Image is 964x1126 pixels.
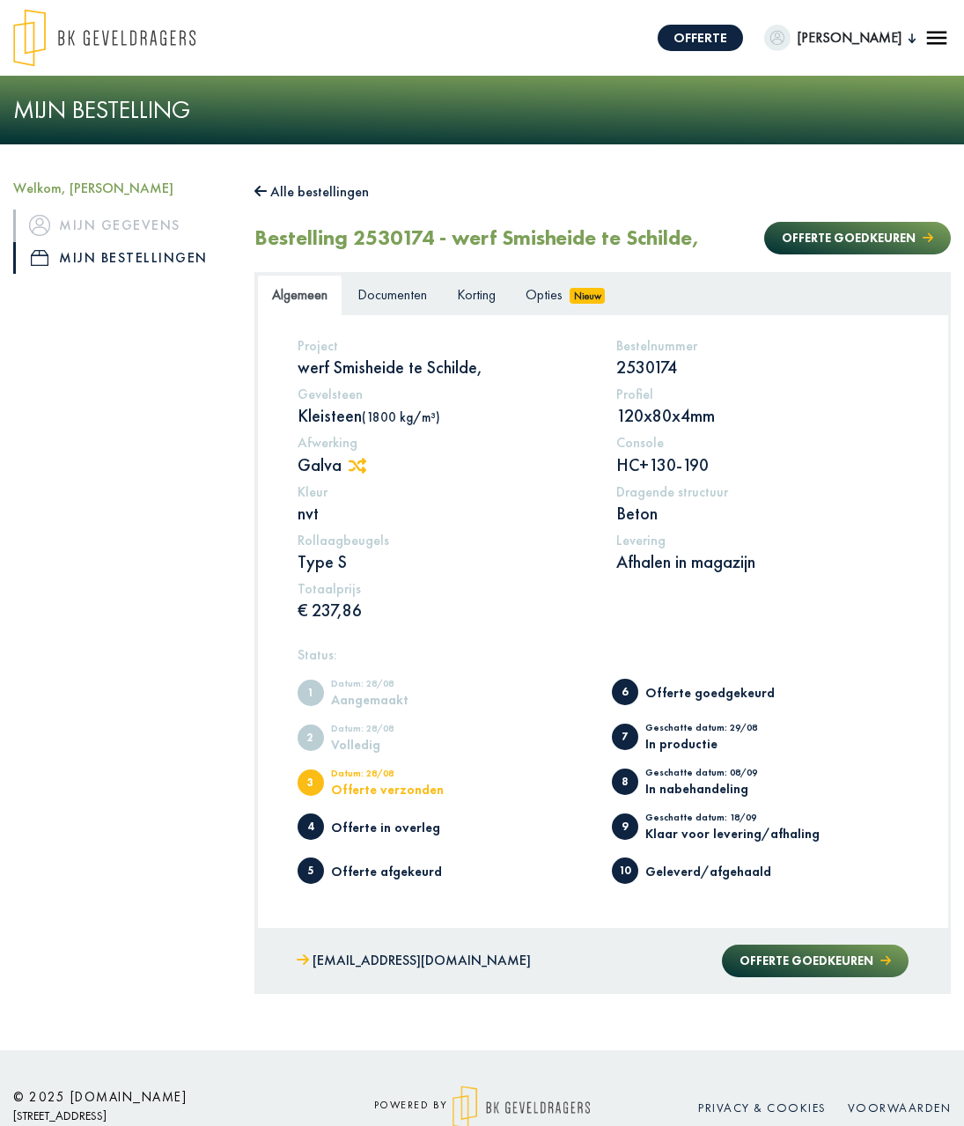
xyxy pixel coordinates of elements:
[616,532,909,548] h5: Levering
[570,288,606,304] span: Nieuw
[616,404,909,427] p: 120x80x4mm
[298,483,590,500] h5: Kleur
[298,502,590,525] p: nvt
[298,356,590,379] p: werf Smisheide te Schilde,
[29,215,50,236] img: icon
[616,483,909,500] h5: Dragende structuur
[298,646,909,663] h5: Status:
[298,404,590,427] p: Kleisteen
[254,225,699,251] h2: Bestelling 2530174 - werf Smisheide te Schilde,
[616,337,909,354] h5: Bestelnummer
[13,95,951,125] h1: Mijn bestelling
[331,783,476,796] div: Offerte verzonden
[612,679,638,705] span: Offerte goedgekeurd
[13,180,228,196] h5: Welkom, [PERSON_NAME]
[331,679,476,693] div: Datum: 28/08
[645,737,791,750] div: In productie
[645,865,791,878] div: Geleverd/afgehaald
[645,723,791,737] div: Geschatte datum: 29/08
[13,1089,308,1105] h6: © 2025 [DOMAIN_NAME]
[298,857,324,884] span: Offerte afgekeurd
[357,285,427,304] span: Documenten
[848,1100,952,1115] a: Voorwaarden
[298,386,590,402] h5: Gevelsteen
[645,686,791,699] div: Offerte goedgekeurd
[698,1100,827,1115] a: Privacy & cookies
[298,599,590,622] p: € 237,86
[298,680,324,706] span: Aangemaakt
[298,532,590,548] h5: Rollaagbeugels
[645,827,820,840] div: Klaar voor levering/afhaling
[298,580,590,597] h5: Totaalprijs
[645,782,791,795] div: In nabehandeling
[13,210,228,242] a: iconMijn gegevens
[658,25,743,51] a: Offerte
[331,738,476,751] div: Volledig
[612,857,638,884] span: Geleverd/afgehaald
[298,725,324,751] span: Volledig
[254,180,369,205] button: Alle bestellingen
[331,693,476,706] div: Aangemaakt
[616,453,909,476] p: HC+130-190
[298,550,590,573] p: Type S
[645,768,791,782] div: Geschatte datum: 08/09
[298,453,590,476] p: Galva
[13,9,195,67] img: logo
[612,813,638,840] span: Klaar voor levering/afhaling
[616,434,909,451] h5: Console
[764,25,916,51] button: [PERSON_NAME]
[297,948,531,974] a: [EMAIL_ADDRESS][DOMAIN_NAME]
[764,25,791,51] img: dummypic.png
[924,25,950,51] img: icon
[616,502,909,525] p: Beton
[764,222,951,254] button: Offerte goedkeuren
[331,724,476,738] div: Datum: 28/08
[722,945,909,977] button: Offerte goedkeuren
[616,550,909,573] p: Afhalen in magazijn
[923,24,951,52] button: Toggle navigation
[331,865,476,878] div: Offerte afgekeurd
[457,285,496,304] span: Korting
[331,769,476,783] div: Datum: 28/08
[257,275,948,315] ul: Tabs
[13,242,228,275] a: iconMijn bestellingen
[612,724,638,750] span: In productie
[616,386,909,402] h5: Profiel
[31,250,48,266] img: icon
[362,408,440,425] span: (1800 kg/m³)
[526,285,563,304] span: Opties
[298,337,590,354] h5: Project
[272,285,327,304] span: Algemeen
[298,434,590,451] h5: Afwerking
[616,356,909,379] p: 2530174
[298,813,324,840] span: Offerte in overleg
[645,813,820,827] div: Geschatte datum: 18/09
[791,27,909,48] span: [PERSON_NAME]
[612,769,638,795] span: In nabehandeling
[298,769,324,796] span: Offerte verzonden
[331,821,476,834] div: Offerte in overleg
